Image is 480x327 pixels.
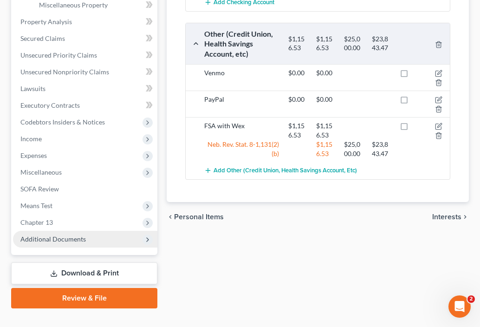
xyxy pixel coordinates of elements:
[200,140,283,158] div: Neb. Rev. Stat. 8-1,131(2)(b)
[20,118,105,126] span: Codebtors Insiders & Notices
[20,218,53,226] span: Chapter 13
[167,213,174,221] i: chevron_left
[13,80,157,97] a: Lawsuits
[20,168,62,176] span: Miscellaneous
[13,97,157,114] a: Executory Contracts
[167,213,224,221] button: chevron_left Personal Items
[467,295,475,303] span: 2
[284,35,311,52] div: $1,156.53
[20,202,52,209] span: Means Test
[311,95,339,104] div: $0.00
[311,140,339,158] div: $1,156.53
[448,295,471,318] iframe: Intercom live chat
[200,68,283,87] div: Venmo
[20,18,72,26] span: Property Analysis
[284,121,311,140] div: $1,156.53
[200,121,283,140] div: FSA with Wex
[39,1,108,9] span: Miscellaneous Property
[13,64,157,80] a: Unsecured Nonpriority Claims
[204,162,357,179] button: Add Other (Credit Union, Health Savings Account, etc)
[311,121,339,140] div: $1,156.53
[174,213,224,221] span: Personal Items
[339,140,367,158] div: $25,000.00
[20,185,59,193] span: SOFA Review
[20,68,109,76] span: Unsecured Nonpriority Claims
[284,95,311,104] div: $0.00
[11,288,157,308] a: Review & File
[311,68,339,78] div: $0.00
[367,35,395,52] div: $23,843.47
[20,34,65,42] span: Secured Claims
[13,13,157,30] a: Property Analysis
[432,213,469,221] button: Interests chevron_right
[13,181,157,197] a: SOFA Review
[200,95,283,113] div: PayPal
[20,235,86,243] span: Additional Documents
[13,30,157,47] a: Secured Claims
[13,47,157,64] a: Unsecured Priority Claims
[311,35,339,52] div: $1,156.53
[200,29,283,59] div: Other (Credit Union, Health Savings Account, etc)
[20,135,42,143] span: Income
[214,167,357,175] span: Add Other (Credit Union, Health Savings Account, etc)
[461,213,469,221] i: chevron_right
[367,140,395,158] div: $23,843.47
[11,262,157,284] a: Download & Print
[20,85,45,92] span: Lawsuits
[20,101,80,109] span: Executory Contracts
[339,35,367,52] div: $25,000.00
[20,151,47,159] span: Expenses
[20,51,97,59] span: Unsecured Priority Claims
[432,213,461,221] span: Interests
[284,68,311,78] div: $0.00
